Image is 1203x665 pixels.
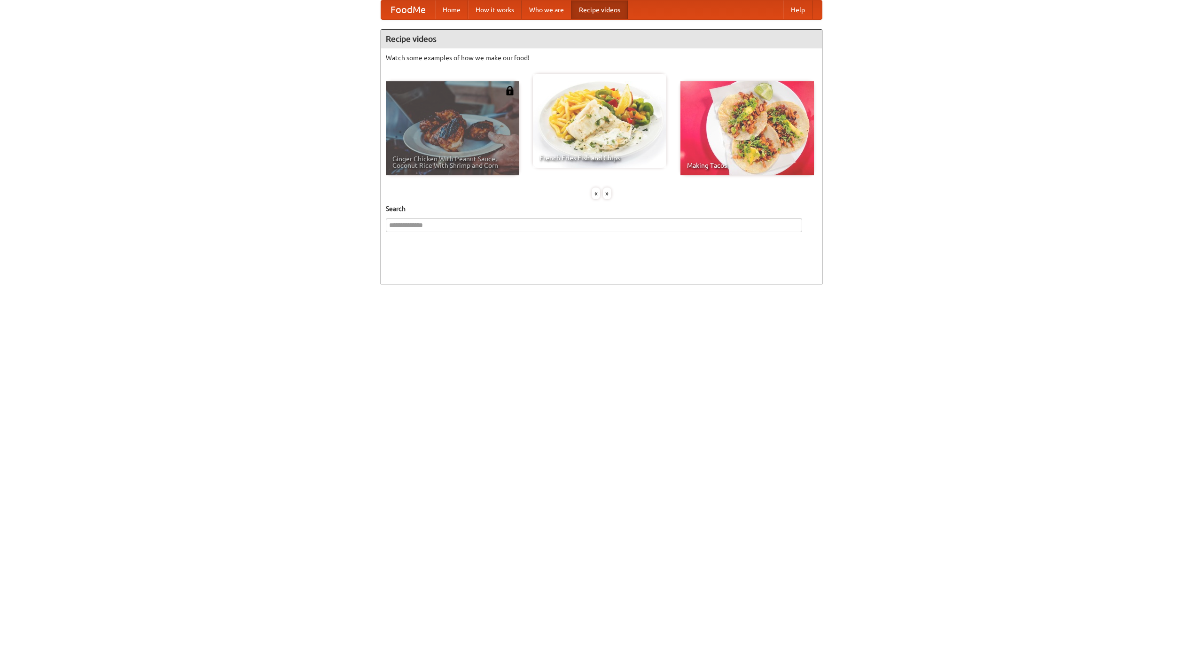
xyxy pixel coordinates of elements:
h5: Search [386,204,817,213]
a: Recipe videos [571,0,628,19]
a: FoodMe [381,0,435,19]
a: French Fries Fish and Chips [533,74,666,168]
span: Making Tacos [687,162,807,169]
a: How it works [468,0,522,19]
div: « [592,188,600,199]
a: Help [783,0,812,19]
a: Who we are [522,0,571,19]
h4: Recipe videos [381,30,822,48]
a: Making Tacos [680,81,814,175]
img: 483408.png [505,86,515,95]
a: Home [435,0,468,19]
span: French Fries Fish and Chips [539,155,660,161]
div: » [603,188,611,199]
p: Watch some examples of how we make our food! [386,53,817,63]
